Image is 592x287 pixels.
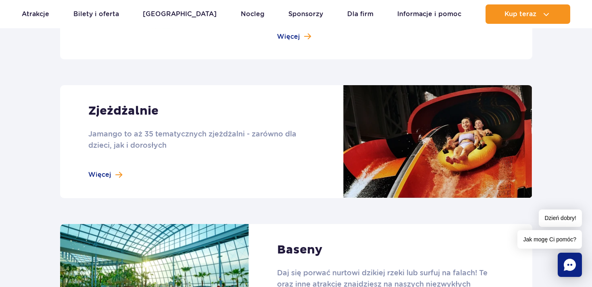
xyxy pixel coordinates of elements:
span: Jak mogę Ci pomóc? [517,230,582,249]
a: Bilety i oferta [73,4,119,24]
a: Dla firm [347,4,373,24]
div: Chat [558,253,582,277]
a: Nocleg [241,4,265,24]
a: Atrakcje [22,4,49,24]
a: Sponsorzy [288,4,323,24]
a: [GEOGRAPHIC_DATA] [143,4,217,24]
span: Kup teraz [504,10,536,18]
a: Informacje i pomoc [397,4,461,24]
span: Dzień dobry! [539,209,582,227]
button: Kup teraz [486,4,570,24]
